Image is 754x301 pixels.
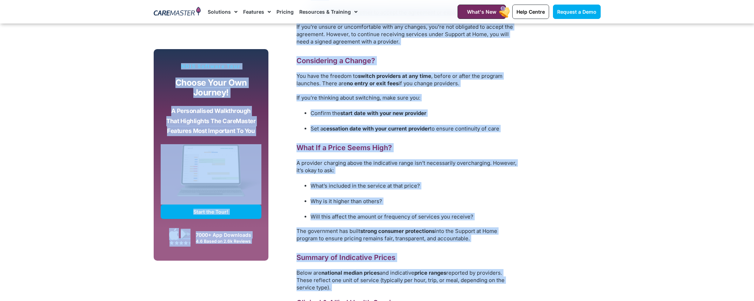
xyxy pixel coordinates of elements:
[161,205,262,219] a: Start the Tour!
[154,7,201,17] img: CareMaster Logo
[358,73,431,79] strong: switch providers at any time
[169,228,179,240] img: Apple App Store Icon
[340,110,426,116] strong: start date with your new provider
[166,78,256,98] p: Choose your own journey!
[516,9,545,15] span: Help Centre
[296,143,518,152] h2: What If a Price Seems High?
[311,213,518,220] p: Will this affect the amount or frequency of services you receive?
[553,5,601,19] a: Request a Demo
[311,182,518,189] p: What’s included in the service at that price?
[311,125,518,132] p: Set a to ensure continuity of care
[296,94,518,101] p: If you’re thinking about switching, make sure you:
[512,5,549,19] a: Help Centre
[296,227,518,242] p: The government has built into the Support at Home program to ensure pricing remains fair, transpa...
[414,269,446,276] strong: price ranges
[557,9,596,15] span: Request a Demo
[311,109,518,117] p: Confirm the
[347,80,399,87] strong: no entry or exit fees
[161,63,262,69] p: NDIS Software Tour
[196,231,258,239] div: 7000+ App Downloads
[166,106,256,136] p: A personalised walkthrough that highlights the CareMaster features most important to you
[196,239,258,244] div: 4.6 Based on 2.6k Reviews
[467,9,496,15] span: What's New
[296,253,518,262] h2: Summary of Indicative Prices
[296,269,518,291] p: Below are and indicative reported by providers. These reflect one unit of service (typically per ...
[296,72,518,87] p: You have the freedom to , before or after the program launches. There are if you change providers.
[458,5,506,19] a: What's New
[169,241,191,245] img: Google Play Store App Review Stars
[311,198,518,205] p: Why is it higher than others?
[161,144,262,205] img: CareMaster Software Mockup on Screen
[296,56,518,65] h2: Considering a Change?
[323,125,430,132] strong: cessation date with your current provider
[181,229,191,239] img: Google Play App Icon
[296,23,518,45] p: If you’re unsure or uncomfortable with any changes, you’re not obligated to accept the agreement....
[193,209,228,215] span: Start the Tour!
[360,228,435,234] strong: strong consumer protections
[296,159,518,174] p: A provider charging above the indicative range isn’t necessarily overcharging. However, it’s okay...
[321,269,380,276] strong: national median prices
